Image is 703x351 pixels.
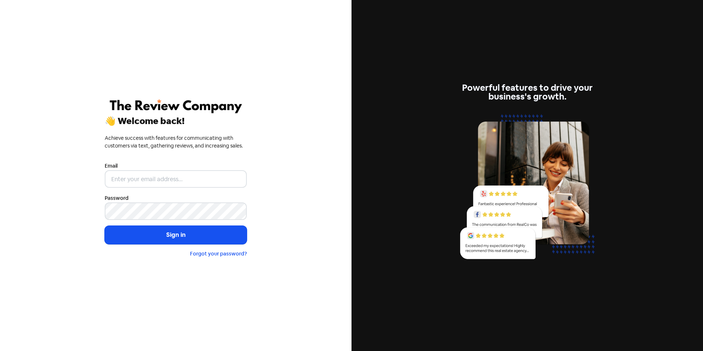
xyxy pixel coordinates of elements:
div: 👋 Welcome back! [105,117,247,126]
div: Powerful features to drive your business's growth. [456,83,598,101]
label: Password [105,194,129,202]
img: reviews [456,110,598,268]
input: Enter your email address... [105,170,247,188]
a: Forgot your password? [190,250,247,257]
button: Sign in [105,226,247,244]
label: Email [105,162,118,170]
div: Achieve success with features for communicating with customers via text, gathering reviews, and i... [105,134,247,150]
